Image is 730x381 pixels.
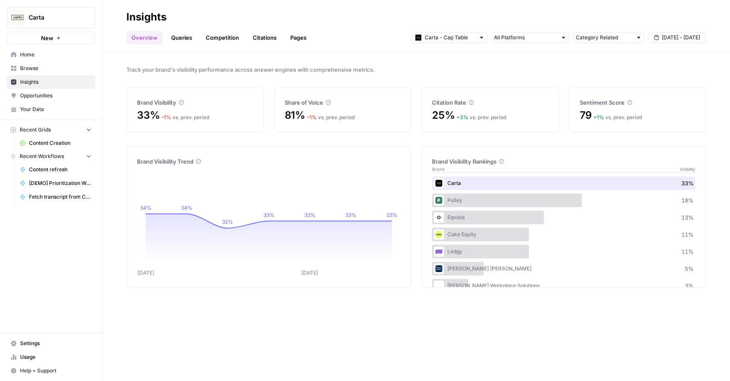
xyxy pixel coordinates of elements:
[307,114,355,121] div: vs. prev. period
[41,34,53,42] span: New
[20,367,91,375] span: Help + Support
[20,340,91,347] span: Settings
[7,123,95,136] button: Recent Grids
[435,231,442,238] img: fe4fikqdqe1bafe3px4l1blbafc7
[20,64,91,72] span: Browse
[137,157,400,166] div: Brand Visibility Trend
[137,98,253,107] div: Brand Visibility
[304,212,315,218] tspan: 33%
[685,281,694,290] span: 3 %
[16,136,95,150] a: Content Creation
[386,212,397,218] tspan: 33%
[29,166,91,173] span: Content refresh
[7,75,95,89] a: Insights
[137,270,154,276] tspan: [DATE]
[432,262,695,275] div: [PERSON_NAME] [PERSON_NAME]
[7,103,95,116] a: Your Data
[456,114,506,121] div: vs. prev. period
[432,108,455,122] span: 25%
[681,213,694,222] span: 13 %
[580,98,696,107] div: Sentiment Score
[20,92,91,100] span: Opportunities
[7,32,95,44] button: New
[181,205,193,211] tspan: 34%
[16,163,95,176] a: Content refresh
[301,270,318,276] tspan: [DATE]
[685,264,694,273] span: 5 %
[29,179,91,187] span: [DEMO] Prioritization Workflow for creation
[161,114,171,120] span: – 1 %
[435,214,442,221] img: ojwm89iittpj2j2x5tgvhrn984bb
[29,139,91,147] span: Content Creation
[7,48,95,62] a: Home
[166,31,197,44] a: Queries
[494,33,557,42] input: All Platforms
[435,180,442,187] img: c35yeiwf0qjehltklbh57st2xhbo
[29,13,80,22] span: Carta
[126,65,706,74] span: Track your brand's visibility performance across answer engines with comprehensive metrics.
[425,33,475,42] input: Carta - Cap Table
[20,353,91,361] span: Usage
[432,98,548,107] div: Citation Rate
[681,196,694,205] span: 18 %
[307,114,317,120] span: – 1 %
[263,212,274,218] tspan: 33%
[432,279,695,293] div: [PERSON_NAME] Workplace Solutions
[20,152,64,160] span: Recent Workflows
[432,157,695,166] div: Brand Visibility Rankings
[580,108,592,122] span: 79
[432,228,695,241] div: Cake Equity
[435,248,442,255] img: 4pynuglrc3sixi0so0f0dcx4ule5
[7,150,95,163] button: Recent Workflows
[20,126,51,134] span: Recent Grids
[140,205,152,211] tspan: 34%
[201,31,244,44] a: Competition
[222,219,233,225] tspan: 32%
[20,51,91,59] span: Home
[16,176,95,190] a: [DEMO] Prioritization Workflow for creation
[248,31,282,44] a: Citations
[432,245,695,258] div: Ledgy
[7,350,95,364] a: Usage
[435,265,442,272] img: co3w649im0m6efu8dv1ax78du890
[10,10,25,25] img: Carta Logo
[126,31,163,44] a: Overview
[126,10,166,24] div: Insights
[432,166,444,173] span: Brand
[435,197,442,204] img: u02qnnqpa7ceiw6p01io3how8agt
[432,176,695,190] div: Carta
[7,364,95,378] button: Help + Support
[681,230,694,239] span: 11 %
[7,89,95,103] a: Opportunities
[20,78,91,86] span: Insights
[681,247,694,256] span: 11 %
[680,166,695,173] span: Visibility
[7,337,95,350] a: Settings
[29,193,91,201] span: Fetch transcript from Chorus
[681,179,694,188] span: 33 %
[662,34,700,41] span: [DATE] - [DATE]
[16,190,95,204] a: Fetch transcript from Chorus
[593,114,642,121] div: vs. prev. period
[137,108,160,122] span: 33%
[345,212,356,218] tspan: 33%
[20,106,91,113] span: Your Data
[576,33,632,42] input: Category Related
[648,32,706,43] button: [DATE] - [DATE]
[285,98,401,107] div: Share of Voice
[7,62,95,75] a: Browse
[285,108,305,122] span: 81%
[432,211,695,224] div: Eqvista
[432,193,695,207] div: Pulley
[456,114,468,120] span: + 3 %
[161,114,209,121] div: vs. prev. period
[593,114,604,120] span: + 1 %
[7,7,95,28] button: Workspace: Carta
[285,31,312,44] a: Pages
